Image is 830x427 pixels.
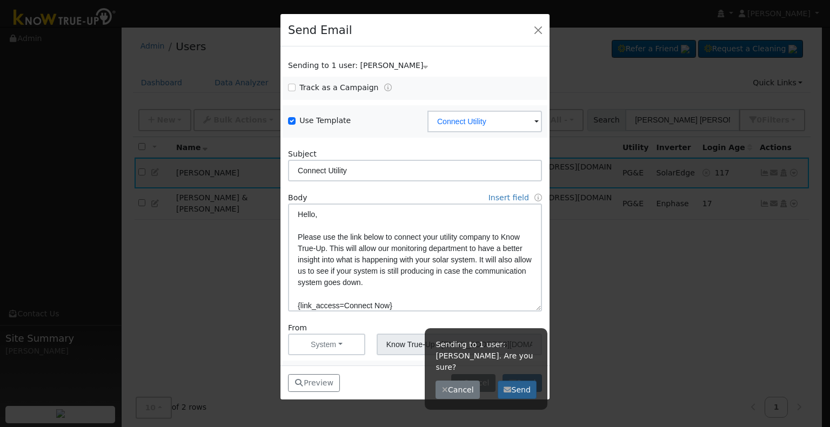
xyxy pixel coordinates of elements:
[288,192,307,204] label: Body
[384,83,392,92] a: Tracking Campaigns
[288,84,296,91] input: Track as a Campaign
[436,339,537,373] p: Sending to 1 user: [PERSON_NAME]. Are you sure?
[288,148,317,160] label: Subject
[288,22,352,39] h4: Send Email
[299,82,378,93] label: Track as a Campaign
[288,322,307,334] label: From
[288,374,340,392] button: Preview
[427,111,542,132] input: Select a Template
[436,381,480,399] button: Cancel
[288,334,365,355] button: System
[288,117,296,125] input: Use Template
[283,60,548,71] div: Show users
[299,115,351,126] label: Use Template
[488,193,529,202] a: Insert field
[498,381,537,399] button: Send
[534,193,542,202] a: Fields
